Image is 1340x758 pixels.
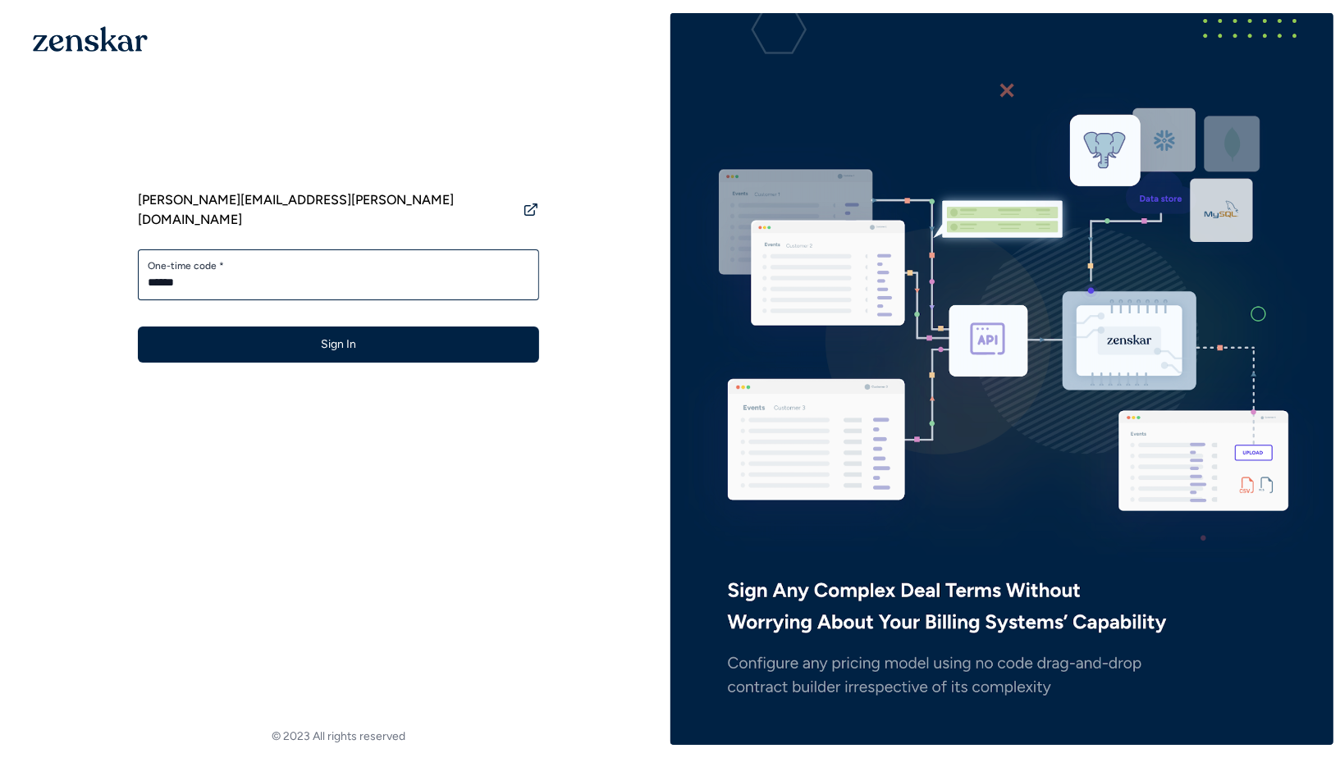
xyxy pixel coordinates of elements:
[33,26,148,52] img: 1OGAJ2xQqyY4LXKgY66KYq0eOWRCkrZdAb3gUhuVAqdWPZE9SRJmCz+oDMSn4zDLXe31Ii730ItAGKgCKgCCgCikA4Av8PJUP...
[7,728,670,745] footer: © 2023 All rights reserved
[148,259,529,272] label: One-time code *
[138,326,539,363] button: Sign In
[138,190,516,230] span: [PERSON_NAME][EMAIL_ADDRESS][PERSON_NAME][DOMAIN_NAME]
